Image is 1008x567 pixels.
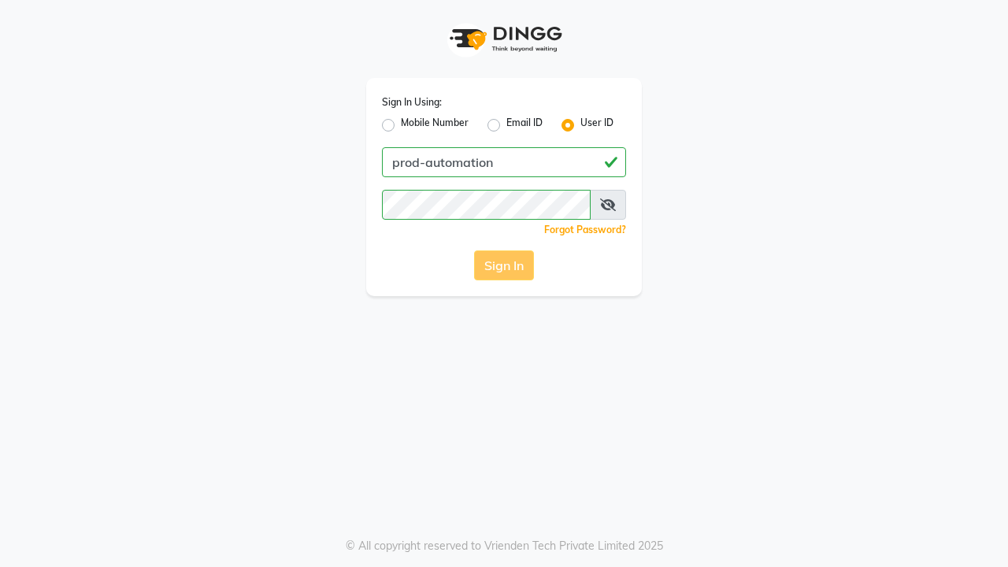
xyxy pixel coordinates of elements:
[382,190,591,220] input: Username
[382,95,442,109] label: Sign In Using:
[441,16,567,62] img: logo1.svg
[506,116,543,135] label: Email ID
[401,116,469,135] label: Mobile Number
[382,147,626,177] input: Username
[580,116,613,135] label: User ID
[544,224,626,235] a: Forgot Password?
